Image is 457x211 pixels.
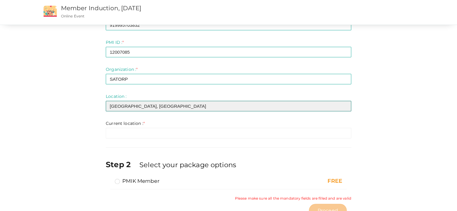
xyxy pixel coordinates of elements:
div: FREE [274,177,342,185]
img: event2.png [44,6,57,17]
label: Current location : [106,120,145,126]
label: PMIK Member [115,177,160,185]
label: Step 2 [106,159,138,170]
p: Online Event [61,14,290,19]
label: PMI ID : [106,39,124,45]
label: Location : [106,93,126,99]
label: Select your package options [139,160,236,170]
input: Enter registrant phone no here. [106,20,351,30]
label: Organization : [106,66,138,72]
a: Member Induction, [DATE] [61,5,141,12]
small: Please make sure all the mandatory fields are filled and are valid [235,196,351,201]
